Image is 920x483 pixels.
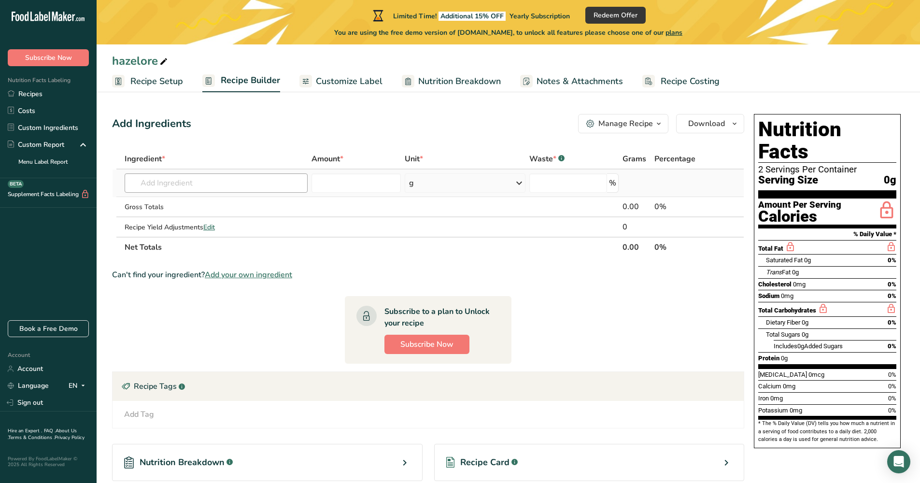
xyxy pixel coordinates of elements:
a: Customize Label [299,71,382,92]
button: Subscribe Now [384,335,469,354]
span: Nutrition Breakdown [418,75,501,88]
span: Total Sugars [766,331,800,338]
span: Redeem Offer [594,10,637,20]
span: 0g [781,355,788,362]
div: g [409,177,414,189]
span: Amount [311,153,343,165]
th: Net Totals [123,237,621,257]
a: Book a Free Demo [8,320,89,337]
span: 0% [888,371,896,378]
button: Manage Recipe [578,114,668,133]
div: Recipe Yield Adjustments [125,222,308,232]
span: Saturated Fat [766,256,803,264]
div: 0 [623,221,650,233]
button: Redeem Offer [585,7,646,24]
span: 0mg [781,292,793,299]
div: Can't find your ingredient? [112,269,744,281]
a: FAQ . [44,427,56,434]
h1: Nutrition Facts [758,118,896,163]
div: Add Ingredients [112,116,191,132]
span: Recipe Setup [130,75,183,88]
span: 0g [802,319,808,326]
div: Gross Totals [125,202,308,212]
span: Total Carbohydrates [758,307,816,314]
span: Includes Added Sugars [774,342,843,350]
a: Recipe Costing [642,71,720,92]
div: hazelore [112,52,170,70]
a: Terms & Conditions . [8,434,55,441]
div: Amount Per Serving [758,200,841,210]
span: 0% [888,395,896,402]
th: 0% [652,237,715,257]
span: Cholesterol [758,281,792,288]
span: Subscribe Now [400,339,453,350]
span: Notes & Attachments [537,75,623,88]
th: 0.00 [621,237,652,257]
div: Custom Report [8,140,64,150]
span: 0g [802,331,808,338]
span: Sodium [758,292,779,299]
span: 0g [804,256,811,264]
span: Customize Label [316,75,382,88]
div: 0% [654,201,713,213]
span: Unit [405,153,423,165]
i: Trans [766,269,782,276]
span: 0g [884,174,896,186]
span: 0% [888,407,896,414]
div: Manage Recipe [598,118,653,129]
span: Additional 15% OFF [439,12,506,21]
div: Powered By FoodLabelMaker © 2025 All Rights Reserved [8,456,89,468]
a: Hire an Expert . [8,427,42,434]
div: Add Tag [124,409,154,420]
span: Subscribe Now [25,53,72,63]
span: Grams [623,153,646,165]
span: 0% [888,383,896,390]
span: 0g [797,342,804,350]
span: 0mg [783,383,795,390]
span: Recipe Costing [661,75,720,88]
span: 0mg [790,407,802,414]
div: Waste [529,153,565,165]
span: Iron [758,395,769,402]
span: Nutrition Breakdown [140,456,225,469]
div: Calories [758,210,841,224]
span: Calcium [758,383,781,390]
span: Dietary Fiber [766,319,800,326]
span: Fat [766,269,791,276]
span: 0mg [793,281,806,288]
div: EN [69,380,89,392]
input: Add Ingredient [125,173,308,193]
span: Edit [203,223,215,232]
span: You are using the free demo version of [DOMAIN_NAME], to unlock all features please choose one of... [334,28,682,38]
div: Open Intercom Messenger [887,450,910,473]
span: 0% [888,319,896,326]
span: plans [665,28,682,37]
span: 0mcg [808,371,824,378]
section: % Daily Value * [758,228,896,240]
button: Download [676,114,744,133]
span: 0% [888,342,896,350]
a: Recipe Setup [112,71,183,92]
a: Language [8,377,49,394]
div: 0.00 [623,201,650,213]
a: Privacy Policy [55,434,85,441]
div: Limited Time! [371,10,570,21]
span: Recipe Card [460,456,510,469]
div: 2 Servings Per Container [758,165,896,174]
span: Protein [758,355,779,362]
div: BETA [8,180,24,188]
a: Nutrition Breakdown [402,71,501,92]
span: Download [688,118,725,129]
span: Add your own ingredient [205,269,292,281]
section: * The % Daily Value (DV) tells you how much a nutrient in a serving of food contributes to a dail... [758,420,896,443]
span: Percentage [654,153,695,165]
a: Recipe Builder [202,70,280,93]
span: Serving Size [758,174,818,186]
span: Ingredient [125,153,165,165]
span: Yearly Subscription [510,12,570,21]
span: 0mg [770,395,783,402]
div: Subscribe to a plan to Unlock your recipe [384,306,492,329]
span: 0% [888,292,896,299]
a: About Us . [8,427,77,441]
span: 0% [888,256,896,264]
